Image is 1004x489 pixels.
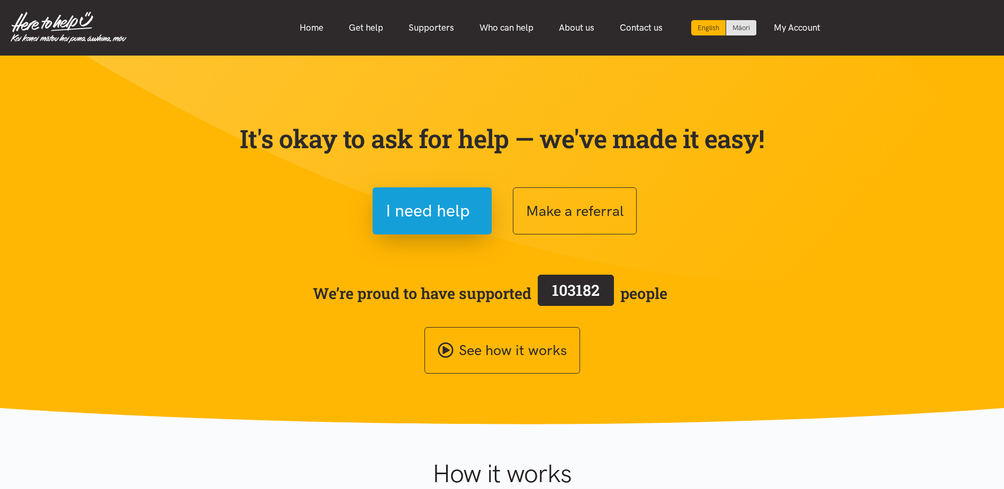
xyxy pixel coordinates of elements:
a: Who can help [467,16,546,39]
img: Home [11,12,126,43]
div: Language toggle [691,20,757,35]
a: Home [287,16,336,39]
div: Current language [691,20,726,35]
button: I need help [373,187,492,234]
a: About us [546,16,607,39]
span: 103182 [552,280,600,300]
a: Supporters [396,16,467,39]
a: My Account [761,16,833,39]
a: 103182 [531,273,620,314]
span: I need help [386,197,470,224]
a: Switch to Te Reo Māori [726,20,756,35]
span: We’re proud to have supported people [313,273,667,314]
h1: How it works [329,458,675,489]
a: Contact us [607,16,675,39]
a: Get help [336,16,396,39]
a: See how it works [424,327,580,374]
p: It's okay to ask for help — we've made it easy! [238,123,767,154]
button: Make a referral [513,187,637,234]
